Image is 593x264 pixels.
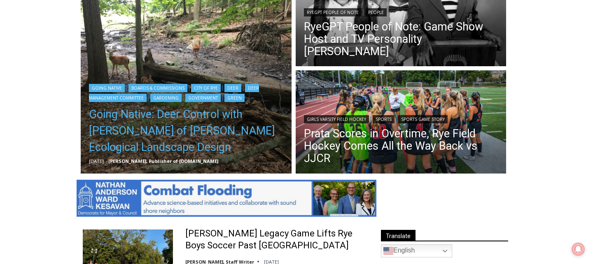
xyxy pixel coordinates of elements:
img: (PHOTO: The Rye Field Hockey team from September 16, 2025. Credit: Maureen Tsuchida.) [296,70,507,176]
div: / [92,71,94,79]
a: Read More Prata Scores in Overtime, Rye Field Hockey Comes All the Way Back vs JJCR [296,70,507,176]
span: Translate [381,230,416,241]
a: Intern @ [DOMAIN_NAME] [198,80,399,102]
a: City of Rye [191,84,221,92]
span: – [106,158,108,164]
a: Prata Scores in Overtime, Rye Field Hockey Comes All the Way Back vs JJCR [304,127,498,164]
time: [DATE] [89,158,104,164]
a: Boards & Commissions [128,84,187,92]
div: "We would have speakers with experience in local journalism speak to us about their experiences a... [208,0,389,80]
a: Green [224,94,245,102]
a: [PERSON_NAME] Legacy Game Lifts Rye Boys Soccer Past [GEOGRAPHIC_DATA] [185,228,366,251]
a: RyeGPT People of Note: Game Show Host and TV Personality [PERSON_NAME] [304,21,498,58]
div: | | | | | | | [89,82,283,102]
span: Intern @ [DOMAIN_NAME] [215,82,382,100]
a: Going Native: Deer Control with [PERSON_NAME] of [PERSON_NAME] Ecological Landscape Design [89,106,283,155]
a: [PERSON_NAME], Publisher of [DOMAIN_NAME] [108,158,218,164]
a: Gardening [150,94,182,102]
img: en [383,246,393,256]
h4: [PERSON_NAME] Read Sanctuary Fall Fest: [DATE] [7,83,110,102]
a: Girls Varsity Field Hockey [304,115,369,123]
div: 6 [96,71,100,79]
div: | | [304,113,498,123]
div: Two by Two Animal Haven & The Nature Company: The Wild World of Animals [86,23,119,69]
a: English [381,244,452,257]
a: RyeGPT People of Note [304,8,362,16]
a: Deer [224,84,241,92]
div: 6 [86,71,90,79]
a: [PERSON_NAME] Read Sanctuary Fall Fest: [DATE] [0,82,123,102]
a: Sports Game Story [398,115,448,123]
div: | [304,7,498,16]
a: Sports [373,115,395,123]
a: Government [185,94,221,102]
a: Going Native [89,84,125,92]
a: People [365,8,387,16]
